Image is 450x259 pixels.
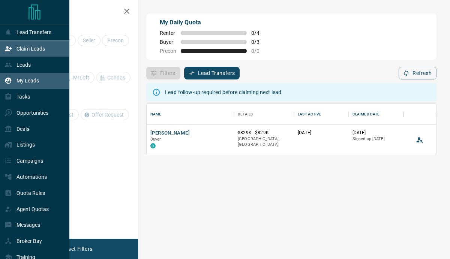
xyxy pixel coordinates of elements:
div: Lead follow-up required before claiming next lead [165,85,281,99]
svg: View Lead [416,136,423,144]
span: Precon [160,48,176,54]
p: Signed up [DATE] [352,136,400,142]
span: 0 / 0 [251,48,268,54]
div: Claimed Date [349,104,403,125]
p: My Daily Quota [160,18,268,27]
button: Lead Transfers [184,67,240,79]
button: [PERSON_NAME] [150,130,190,137]
span: 0 / 4 [251,30,268,36]
div: Name [150,104,162,125]
button: Reset Filters [57,243,97,255]
span: 0 / 3 [251,39,268,45]
button: View Lead [414,134,425,145]
p: [GEOGRAPHIC_DATA], [GEOGRAPHIC_DATA] [238,136,290,148]
div: Details [238,104,253,125]
h2: Filters [24,7,130,16]
div: condos.ca [150,143,156,148]
button: Refresh [399,67,436,79]
p: [DATE] [352,130,400,136]
p: [DATE] [298,130,345,136]
span: Buyer [160,39,176,45]
span: Buyer [150,137,161,142]
div: Last Active [294,104,349,125]
div: Last Active [298,104,321,125]
div: Name [147,104,234,125]
div: Details [234,104,294,125]
span: Renter [160,30,176,36]
div: Claimed Date [352,104,380,125]
p: $829K - $829K [238,130,290,136]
